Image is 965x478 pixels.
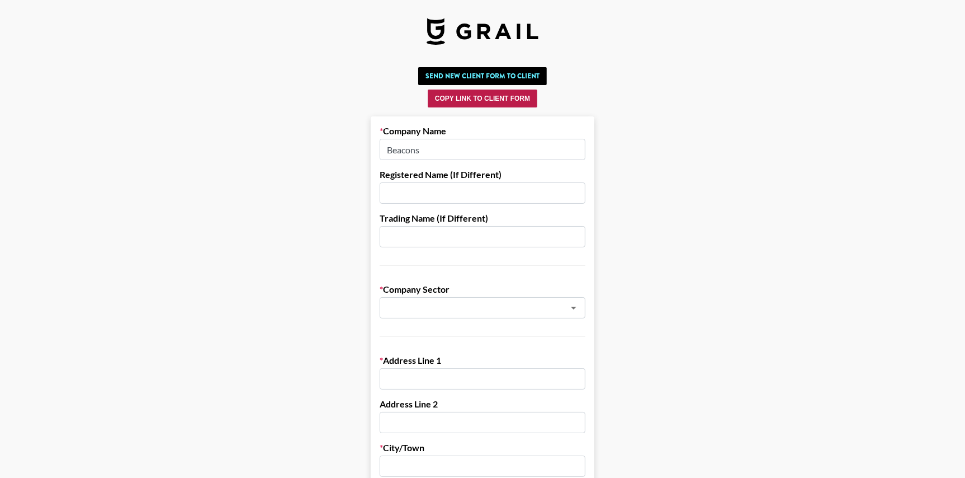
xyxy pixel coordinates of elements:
label: City/Town [380,442,585,453]
label: Company Name [380,125,585,137]
label: Address Line 2 [380,399,585,410]
button: Copy Link to Client Form [428,90,537,107]
button: Send New Client Form to Client [418,67,547,85]
img: Grail Talent Logo [427,18,538,45]
label: Registered Name (If Different) [380,169,585,180]
label: Address Line 1 [380,355,585,366]
button: Open [566,300,581,316]
label: Trading Name (If Different) [380,213,585,224]
label: Company Sector [380,284,585,295]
